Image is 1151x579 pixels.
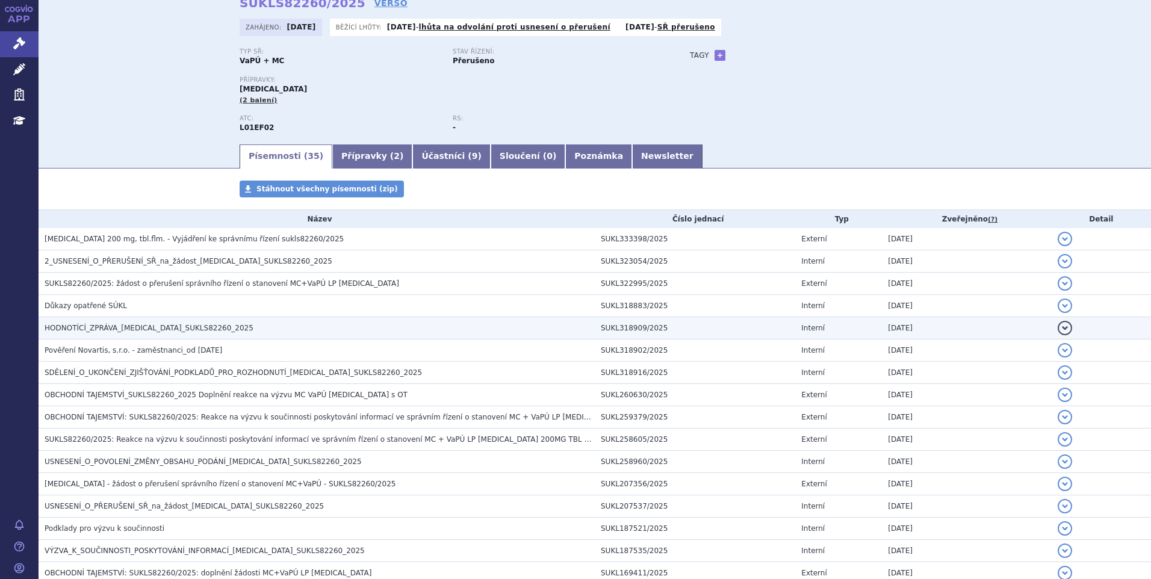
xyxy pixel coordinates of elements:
span: OBCHODNÍ TAJEMSTVÍ: SUKLS82260/2025: Reakce na výzvu k součinnosti poskytování informací ve správ... [45,413,805,421]
td: SUKL318916/2025 [595,362,795,384]
span: Zahájeno: [246,22,284,32]
strong: Přerušeno [453,57,494,65]
a: lhůta na odvolání proti usnesení o přerušení [419,23,610,31]
span: Pověření Novartis, s.r.o. - zaměstnanci_od 12.3.2025 [45,346,222,355]
button: detail [1058,543,1072,558]
h3: Tagy [690,48,709,63]
span: 2 [394,151,400,161]
p: RS: [453,115,654,122]
strong: VaPÚ + MC [240,57,284,65]
td: [DATE] [882,250,1051,273]
p: Přípravky: [240,76,666,84]
td: SUKL322995/2025 [595,273,795,295]
td: [DATE] [882,429,1051,451]
p: - [387,22,610,32]
th: Zveřejněno [882,210,1051,228]
button: detail [1058,299,1072,313]
button: detail [1058,321,1072,335]
a: Poznámka [565,144,632,169]
strong: - [453,123,456,132]
td: SUKL323054/2025 [595,250,795,273]
span: KISQALI 200 mg, tbl.flm. - Vyjádření ke správnímu řízení sukls82260/2025 [45,235,344,243]
a: Stáhnout všechny písemnosti (zip) [240,181,404,197]
p: Typ SŘ: [240,48,441,55]
td: SUKL333398/2025 [595,228,795,250]
span: Interní [801,502,825,510]
a: Účastníci (9) [412,144,490,169]
a: Přípravky (2) [332,144,412,169]
span: (2 balení) [240,96,278,104]
span: Externí [801,435,827,444]
td: [DATE] [882,317,1051,339]
button: detail [1058,365,1072,380]
button: detail [1058,388,1072,402]
span: 35 [308,151,319,161]
a: + [715,50,725,61]
button: detail [1058,432,1072,447]
span: Interní [801,457,825,466]
td: [DATE] [882,384,1051,406]
button: detail [1058,410,1072,424]
td: [DATE] [882,518,1051,540]
span: Stáhnout všechny písemnosti (zip) [256,185,398,193]
span: Interní [801,346,825,355]
td: SUKL207537/2025 [595,495,795,518]
span: OBCHODNÍ TAJEMSTVÍ: SUKLS82260/2025: doplnění žádosti MC+VaPÚ LP Kisqali [45,569,371,577]
button: detail [1058,343,1072,358]
td: [DATE] [882,473,1051,495]
span: Kisqali - žádost o přerušení správního řízení o stanovení MC+VaPÚ - SUKLS82260/2025 [45,480,396,488]
a: Newsletter [632,144,703,169]
button: detail [1058,499,1072,513]
td: SUKL187521/2025 [595,518,795,540]
span: Externí [801,569,827,577]
td: SUKL259379/2025 [595,406,795,429]
span: Interní [801,546,825,555]
button: detail [1058,276,1072,291]
strong: [DATE] [625,23,654,31]
a: Písemnosti (35) [240,144,332,169]
a: SŘ přerušeno [657,23,715,31]
span: USNESENÍ_O_PŘERUŠENÍ_SŘ_na_žádost_KISQALI_SUKLS82260_2025 [45,502,324,510]
span: Externí [801,235,827,243]
span: Běžící lhůty: [336,22,384,32]
span: Interní [801,368,825,377]
button: detail [1058,254,1072,268]
strong: [DATE] [287,23,316,31]
th: Název [39,210,595,228]
td: SUKL207356/2025 [595,473,795,495]
td: [DATE] [882,273,1051,295]
span: 9 [472,151,478,161]
abbr: (?) [988,215,997,224]
span: Důkazy opatřené SÚKL [45,302,127,310]
td: SUKL187535/2025 [595,540,795,562]
button: detail [1058,454,1072,469]
span: Externí [801,391,827,399]
td: SUKL260630/2025 [595,384,795,406]
span: Externí [801,279,827,288]
span: Externí [801,480,827,488]
th: Číslo jednací [595,210,795,228]
span: Interní [801,302,825,310]
span: SDĚLENÍ_O_UKONČENÍ_ZJIŠŤOVÁNÍ_PODKLADŮ_PRO_ROZHODNUTÍ_KISQALI_SUKLS82260_2025 [45,368,422,377]
button: detail [1058,232,1072,246]
button: detail [1058,521,1072,536]
span: Interní [801,257,825,265]
p: Stav řízení: [453,48,654,55]
th: Typ [795,210,882,228]
span: SUKLS82260/2025: žádost o přerušení správního řízení o stanovení MC+VaPÚ LP Kisqali [45,279,399,288]
th: Detail [1052,210,1151,228]
span: 0 [547,151,553,161]
td: [DATE] [882,228,1051,250]
td: SUKL258960/2025 [595,451,795,473]
span: SUKLS82260/2025: Reakce na výzvu k součinnosti poskytování informací ve správním řízení o stanove... [45,435,721,444]
td: [DATE] [882,451,1051,473]
span: [MEDICAL_DATA] [240,85,307,93]
td: [DATE] [882,362,1051,384]
span: USNESENÍ_O_POVOLENÍ_ZMĚNY_OBSAHU_PODÁNÍ_KISQALI_SUKLS82260_2025 [45,457,362,466]
td: [DATE] [882,495,1051,518]
span: VÝZVA_K_SOUČINNOSTI_POSKYTOVÁNÍ_INFORMACÍ_KISQALI_SUKLS82260_2025 [45,546,365,555]
td: SUKL258605/2025 [595,429,795,451]
span: Interní [801,324,825,332]
span: Interní [801,524,825,533]
td: [DATE] [882,406,1051,429]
